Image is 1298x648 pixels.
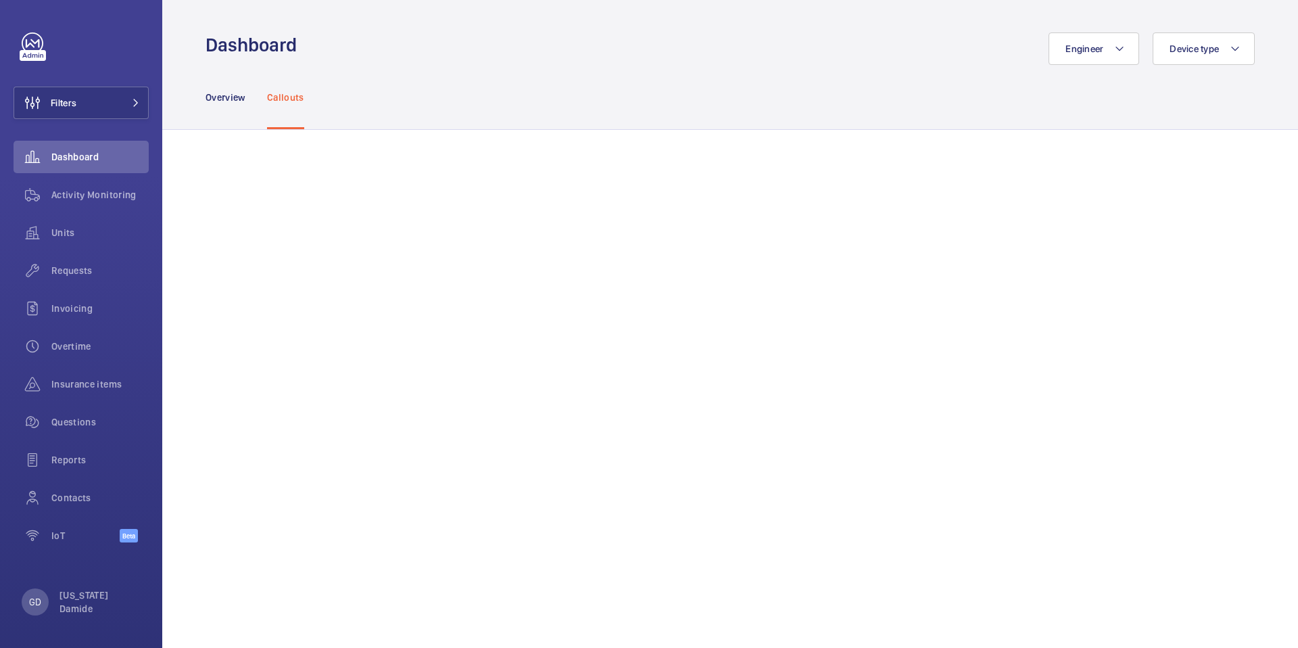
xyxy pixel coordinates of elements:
[51,96,76,110] span: Filters
[267,91,304,104] p: Callouts
[51,377,149,391] span: Insurance items
[51,264,149,277] span: Requests
[51,340,149,353] span: Overtime
[206,91,245,104] p: Overview
[51,150,149,164] span: Dashboard
[1170,43,1219,54] span: Device type
[51,415,149,429] span: Questions
[51,453,149,467] span: Reports
[120,529,138,542] span: Beta
[1153,32,1255,65] button: Device type
[206,32,305,57] h1: Dashboard
[51,491,149,505] span: Contacts
[51,302,149,315] span: Invoicing
[14,87,149,119] button: Filters
[29,595,41,609] p: GD
[59,588,141,616] p: [US_STATE] Damide
[1065,43,1103,54] span: Engineer
[51,188,149,202] span: Activity Monitoring
[51,226,149,239] span: Units
[51,529,120,542] span: IoT
[1049,32,1139,65] button: Engineer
